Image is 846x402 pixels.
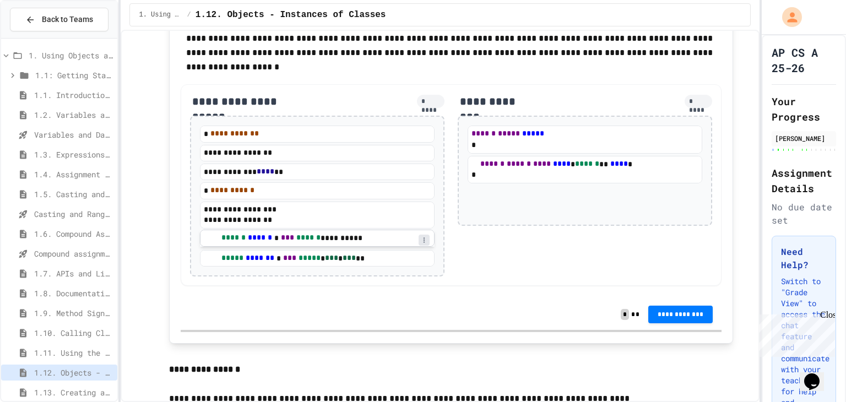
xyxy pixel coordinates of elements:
span: Variables and Data Types - Quiz [34,129,113,140]
span: 1.3. Expressions and Output [New] [34,149,113,160]
span: Compound assignment operators - Quiz [34,248,113,259]
span: 1. Using Objects and Methods [139,10,182,19]
span: 1.1. Introduction to Algorithms, Programming, and Compilers [34,89,113,101]
button: Back to Teams [10,8,109,31]
span: 1.1: Getting Started [35,69,113,81]
span: 1.9. Method Signatures [34,307,113,319]
span: 1. Using Objects and Methods [29,50,113,61]
span: 1.10. Calling Class Methods [34,327,113,339]
span: 1.12. Objects - Instances of Classes [196,8,386,21]
h3: Need Help? [781,245,827,271]
h1: AP CS A 25-26 [772,45,836,75]
h2: Assignment Details [772,165,836,196]
span: 1.4. Assignment and Input [34,169,113,180]
div: Chat with us now!Close [4,4,76,70]
span: Casting and Ranges of variables - Quiz [34,208,113,220]
span: 1.11. Using the Math Class [34,347,113,358]
span: 1.5. Casting and Ranges of Values [34,188,113,200]
span: 1.8. Documentation with Comments and Preconditions [34,287,113,299]
span: 1.2. Variables and Data Types [34,109,113,121]
span: 1.12. Objects - Instances of Classes [34,367,113,378]
h2: Your Progress [772,94,836,124]
span: 1.6. Compound Assignment Operators [34,228,113,240]
iframe: chat widget [755,310,835,357]
span: Back to Teams [42,14,93,25]
span: 1.7. APIs and Libraries [34,268,113,279]
div: My Account [771,4,805,30]
span: / [187,10,191,19]
div: No due date set [772,200,836,227]
iframe: chat widget [800,358,835,391]
span: 1.13. Creating and Initializing Objects: Constructors [34,387,113,398]
div: [PERSON_NAME] [775,133,833,143]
